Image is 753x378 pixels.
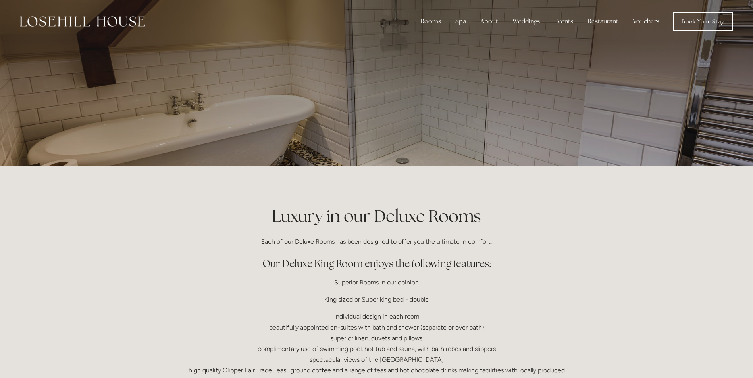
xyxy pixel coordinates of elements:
[414,13,447,29] div: Rooms
[187,277,566,288] p: Superior Rooms in our opinion
[673,12,733,31] a: Book Your Stay
[506,13,546,29] div: Weddings
[20,16,145,27] img: Losehill House
[548,13,580,29] div: Events
[626,13,666,29] a: Vouchers
[474,13,505,29] div: About
[581,13,625,29] div: Restaurant
[187,257,566,271] h2: Our Deluxe King Room enjoys the following features:
[187,204,566,228] h1: Luxury in our Deluxe Rooms
[187,236,566,247] p: Each of our Deluxe Rooms has been designed to offer you the ultimate in comfort.
[449,13,472,29] div: Spa
[187,294,566,305] p: King sized or Super king bed - double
